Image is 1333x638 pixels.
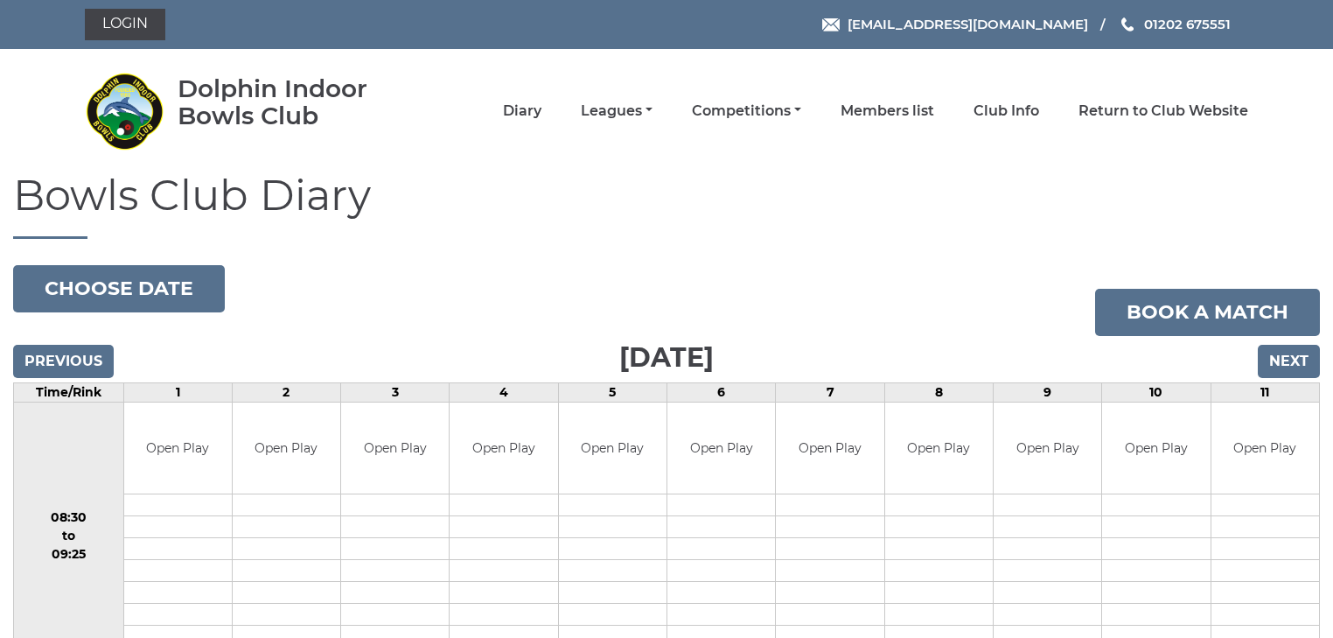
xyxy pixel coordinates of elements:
td: 5 [558,382,666,402]
td: Open Play [124,403,232,494]
a: Login [85,9,165,40]
h1: Bowls Club Diary [13,172,1320,239]
td: Open Play [341,403,449,494]
a: Members list [841,102,934,121]
td: Time/Rink [14,382,124,402]
td: 1 [123,382,232,402]
td: 8 [884,382,993,402]
td: 4 [450,382,558,402]
a: Club Info [974,102,1039,121]
a: Email [EMAIL_ADDRESS][DOMAIN_NAME] [822,14,1088,34]
span: [EMAIL_ADDRESS][DOMAIN_NAME] [848,16,1088,32]
td: Open Play [994,403,1101,494]
td: 10 [1102,382,1211,402]
td: 9 [994,382,1102,402]
input: Next [1258,345,1320,378]
td: Open Play [450,403,557,494]
a: Competitions [692,102,801,121]
img: Email [822,18,840,32]
a: Return to Club Website [1078,102,1248,121]
input: Previous [13,345,114,378]
img: Phone us [1121,18,1134,32]
span: 01202 675551 [1144,16,1231,32]
a: Phone us 01202 675551 [1119,14,1231,34]
td: 11 [1211,382,1319,402]
td: Open Play [885,403,993,494]
a: Leagues [581,102,653,121]
td: Open Play [559,403,666,494]
td: 2 [232,382,340,402]
td: 3 [341,382,450,402]
button: Choose date [13,265,225,312]
td: 7 [776,382,884,402]
td: 6 [667,382,776,402]
div: Dolphin Indoor Bowls Club [178,75,418,130]
a: Book a match [1095,289,1320,336]
td: Open Play [233,403,340,494]
td: Open Play [667,403,775,494]
a: Diary [503,102,541,121]
td: Open Play [1211,403,1319,494]
img: Dolphin Indoor Bowls Club [85,72,164,151]
td: Open Play [776,403,883,494]
td: Open Play [1102,403,1210,494]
